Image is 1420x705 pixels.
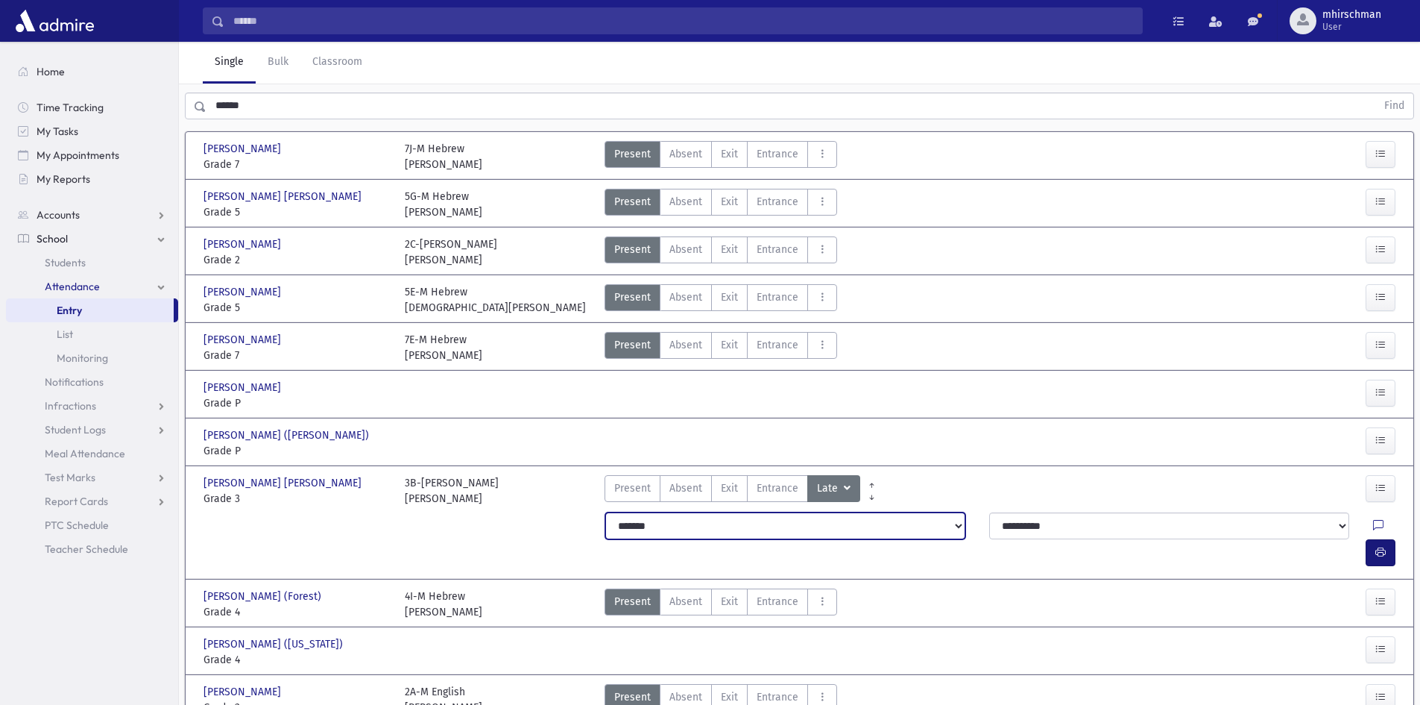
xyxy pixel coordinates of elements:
[614,242,651,257] span: Present
[37,65,65,78] span: Home
[203,252,390,268] span: Grade 2
[6,442,178,466] a: Meal Attendance
[203,636,346,652] span: [PERSON_NAME] ([US_STATE])
[203,443,390,459] span: Grade P
[807,475,860,502] button: Late
[669,146,702,162] span: Absent
[669,194,702,210] span: Absent
[57,328,73,341] span: List
[614,480,651,496] span: Present
[203,491,390,507] span: Grade 3
[614,146,651,162] span: Present
[37,232,68,245] span: School
[757,242,798,257] span: Entrance
[203,42,256,84] a: Single
[6,513,178,537] a: PTC Schedule
[605,332,837,363] div: AttTypes
[203,300,390,316] span: Grade 5
[6,466,178,489] a: Test Marks
[6,298,174,322] a: Entry
[721,594,738,610] span: Exit
[405,284,586,316] div: 5E-M Hebrew [DEMOGRAPHIC_DATA][PERSON_NAME]
[669,289,702,305] span: Absent
[721,194,738,210] span: Exit
[721,146,738,162] span: Exit
[45,256,86,269] span: Students
[203,427,372,443] span: [PERSON_NAME] ([PERSON_NAME])
[12,6,98,36] img: AdmirePro
[605,284,837,316] div: AttTypes
[203,141,284,157] span: [PERSON_NAME]
[757,594,798,610] span: Entrance
[6,418,178,442] a: Student Logs
[203,652,390,668] span: Grade 4
[203,395,390,411] span: Grade P
[45,542,128,556] span: Teacher Schedule
[669,689,702,705] span: Absent
[45,495,108,508] span: Report Cards
[721,337,738,353] span: Exit
[37,101,104,114] span: Time Tracking
[45,447,125,460] span: Meal Attendance
[669,242,702,257] span: Absent
[6,167,178,191] a: My Reports
[605,589,837,620] div: AttTypes
[405,589,482,620] div: 4I-M Hebrew [PERSON_NAME]
[203,204,390,220] span: Grade 5
[614,289,651,305] span: Present
[1375,93,1413,119] button: Find
[405,332,482,363] div: 7E-M Hebrew [PERSON_NAME]
[256,42,300,84] a: Bulk
[57,304,82,317] span: Entry
[45,375,104,389] span: Notifications
[757,337,798,353] span: Entrance
[203,189,365,204] span: [PERSON_NAME] [PERSON_NAME]
[37,148,119,162] span: My Appointments
[721,289,738,305] span: Exit
[405,141,482,172] div: 7J-M Hebrew [PERSON_NAME]
[203,684,284,700] span: [PERSON_NAME]
[45,518,109,532] span: PTC Schedule
[669,594,702,610] span: Absent
[57,351,108,365] span: Monitoring
[203,475,365,491] span: [PERSON_NAME] [PERSON_NAME]
[6,95,178,119] a: Time Tracking
[605,236,837,268] div: AttTypes
[721,242,738,257] span: Exit
[721,689,738,705] span: Exit
[37,125,78,138] span: My Tasks
[6,60,178,84] a: Home
[6,251,178,275] a: Students
[757,194,798,210] span: Entrance
[757,480,798,496] span: Entrance
[6,346,178,370] a: Monitoring
[203,157,390,172] span: Grade 7
[203,332,284,348] span: [PERSON_NAME]
[605,141,837,172] div: AttTypes
[614,337,651,353] span: Present
[203,236,284,252] span: [PERSON_NAME]
[605,475,860,507] div: AttTypes
[757,289,798,305] span: Entrance
[37,208,80,222] span: Accounts
[817,480,841,497] span: Late
[757,146,798,162] span: Entrance
[721,480,738,496] span: Exit
[1322,9,1381,21] span: mhirschman
[300,42,374,84] a: Classroom
[6,394,178,418] a: Infractions
[45,280,100,293] span: Attendance
[6,370,178,394] a: Notifications
[669,480,702,496] span: Absent
[45,399,96,413] span: Infractions
[6,322,178,346] a: List
[6,489,178,513] a: Report Cards
[6,537,178,561] a: Teacher Schedule
[405,189,482,220] div: 5G-M Hebrew [PERSON_NAME]
[605,189,837,220] div: AttTypes
[6,227,178,251] a: School
[203,380,284,395] span: [PERSON_NAME]
[405,475,499,507] div: 3B-[PERSON_NAME] [PERSON_NAME]
[203,284,284,300] span: [PERSON_NAME]
[45,471,95,484] span: Test Marks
